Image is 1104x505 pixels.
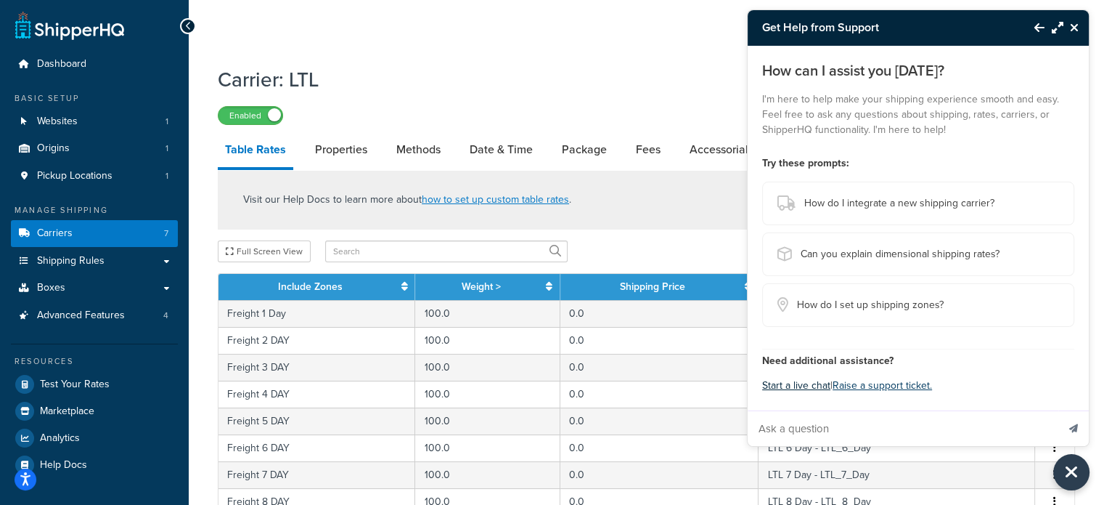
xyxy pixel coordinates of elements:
a: Accessorials [682,132,761,167]
td: 0.0 [560,461,759,488]
button: Can you explain dimensional shipping rates? [762,233,1074,276]
td: 0.0 [560,408,759,435]
a: Advanced Features4 [11,302,178,329]
h4: Need additional assistance? [762,353,1074,368]
td: 0.0 [560,381,759,408]
a: Methods [389,132,448,167]
button: How do I integrate a new shipping carrier? [762,182,1074,225]
a: Fees [629,132,668,167]
td: 0.0 [560,435,759,461]
p: | [762,376,1074,396]
div: Resources [11,355,178,368]
td: Freight 7 DAY [218,461,415,488]
p: How can I assist you [DATE]? [762,60,1074,81]
input: Search [325,241,568,262]
span: Dashboard [37,58,86,70]
a: Help Docs [11,452,178,478]
button: Maximize Resource Center [1044,11,1063,44]
li: Advanced Features [11,302,178,329]
span: Websites [37,116,78,128]
a: Dashboard [11,51,178,78]
span: Marketplace [40,405,94,418]
a: Marketplace [11,398,178,424]
td: 100.0 [415,435,560,461]
span: Origins [37,142,70,155]
div: Manage Shipping [11,204,178,217]
h3: Get Help from Support [748,10,1020,45]
a: Websites1 [11,108,178,135]
a: Origins1 [11,135,178,162]
span: 4 [163,310,168,322]
td: 0.0 [560,354,759,381]
a: Table Rates [218,132,293,170]
td: 100.0 [415,381,560,408]
a: Carriers7 [11,220,178,247]
span: Shipping Rules [37,255,105,267]
a: Date & Time [462,132,540,167]
h1: Carrier: LTL [218,65,994,94]
span: Can you explain dimensional shipping rates? [801,244,999,264]
span: 1 [165,142,168,155]
a: Pickup Locations1 [11,163,178,190]
span: Advanced Features [37,310,125,322]
span: Pickup Locations [37,170,113,182]
label: Enabled [218,107,282,124]
a: Boxes [11,275,178,302]
td: Freight 2 DAY [218,327,415,354]
a: Analytics [11,425,178,451]
td: 0.0 [560,300,759,327]
td: Freight 1 Day [218,300,415,327]
td: 100.0 [415,461,560,488]
button: Start a live chat [762,376,830,396]
a: how to set up custom table rates [422,192,569,207]
a: Properties [308,132,375,167]
a: Shipping Price [620,279,685,294]
td: 100.0 [415,408,560,435]
span: 1 [165,116,168,128]
button: Full Screen View [218,241,311,262]
span: Analytics [40,432,80,445]
a: Weight > [462,279,501,294]
td: Freight 4 DAY [218,381,415,408]
span: Test Your Rates [40,379,110,391]
li: Websites [11,108,178,135]
td: 100.0 [415,327,560,354]
p: I'm here to help make your shipping experience smooth and easy. Feel free to ask any questions ab... [762,92,1074,137]
span: Boxes [37,282,65,294]
td: 100.0 [415,354,560,381]
span: 7 [164,227,168,240]
h4: Try these prompts: [762,155,1074,171]
li: Carriers [11,220,178,247]
button: How do I set up shipping zones? [762,283,1074,327]
td: LTL 7 Day - LTL_7_Day [759,461,1035,488]
td: Freight 3 DAY [218,354,415,381]
span: How do I integrate a new shipping carrier? [804,193,994,214]
input: Ask a question [748,411,1057,446]
span: Carriers [37,227,73,240]
span: Help Docs [40,459,87,472]
li: Pickup Locations [11,163,178,190]
button: Send message [1058,411,1089,446]
button: Close Resource Center [1053,454,1089,490]
td: 0.0 [560,327,759,354]
a: Package [555,132,614,167]
a: Test Your Rates [11,371,178,397]
p: Visit our Help Docs to learn more about . [243,192,571,208]
button: Close Resource Center [1063,19,1089,36]
button: Back to Resource Center [1020,11,1044,44]
div: Basic Setup [11,92,178,105]
a: Include Zones [278,279,343,294]
td: 100.0 [415,300,560,327]
a: Shipping Rules [11,248,178,275]
span: 1 [165,170,168,182]
td: LTL 6 Day - LTL_6_Day [759,435,1035,461]
span: How do I set up shipping zones? [797,295,944,315]
td: Freight 5 DAY [218,408,415,435]
td: Freight 6 DAY [218,435,415,461]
